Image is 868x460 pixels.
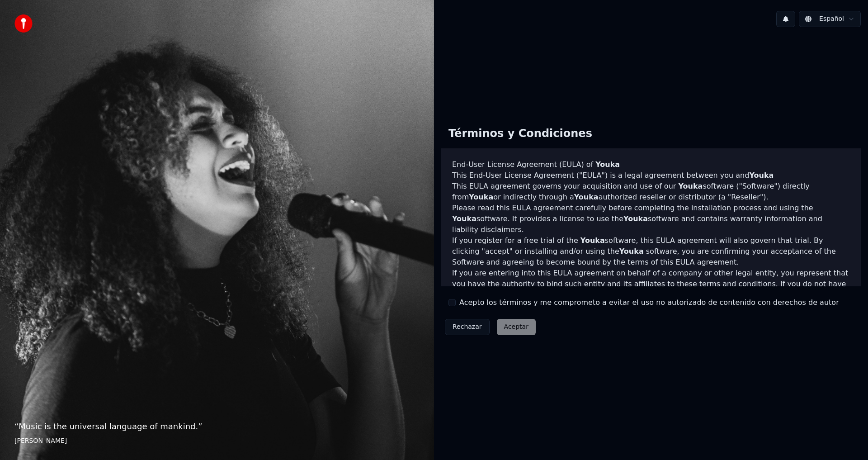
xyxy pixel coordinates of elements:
[14,14,33,33] img: youka
[580,236,605,245] span: Youka
[749,171,774,180] span: Youka
[452,170,850,181] p: This End-User License Agreement ("EULA") is a legal agreement between you and
[469,193,493,201] span: Youka
[452,159,850,170] h3: End-User License Agreement (EULA) of
[623,214,648,223] span: Youka
[452,235,850,268] p: If you register for a free trial of the software, this EULA agreement will also govern that trial...
[452,214,476,223] span: Youka
[441,119,599,148] div: Términos y Condiciones
[459,297,839,308] label: Acepto los términos y me comprometo a evitar el uso no autorizado de contenido con derechos de autor
[595,160,620,169] span: Youka
[14,436,420,446] footer: [PERSON_NAME]
[574,193,599,201] span: Youka
[445,319,490,335] button: Rechazar
[14,420,420,433] p: “ Music is the universal language of mankind. ”
[452,203,850,235] p: Please read this EULA agreement carefully before completing the installation process and using th...
[452,268,850,311] p: If you are entering into this EULA agreement on behalf of a company or other legal entity, you re...
[452,181,850,203] p: This EULA agreement governs your acquisition and use of our software ("Software") directly from o...
[678,182,703,190] span: Youka
[619,247,644,256] span: Youka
